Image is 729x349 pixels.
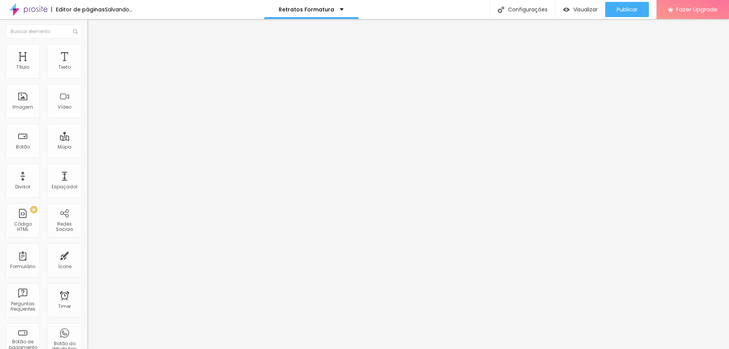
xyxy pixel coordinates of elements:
div: Timer [58,304,71,309]
span: Visualizar [573,6,598,13]
div: Título [16,65,29,70]
div: Botão [16,144,30,150]
div: Mapa [58,144,71,150]
div: Formulário [10,264,35,269]
input: Buscar elemento [6,25,82,38]
img: view-1.svg [563,6,570,13]
div: Editor de páginas [51,7,105,12]
div: Perguntas frequentes [8,301,38,312]
div: Ícone [58,264,71,269]
div: Imagem [13,104,33,110]
img: Icone [73,29,77,34]
p: Retratos Formatura [279,7,334,12]
div: Espaçador [52,184,77,190]
div: Divisor [15,184,30,190]
span: Fazer Upgrade [676,6,718,13]
span: Publicar [617,6,637,13]
div: Redes Sociais [49,221,79,232]
iframe: Editor [87,19,729,349]
div: Código HTML [8,221,38,232]
button: Visualizar [555,2,605,17]
div: Texto [58,65,71,70]
div: Vídeo [58,104,71,110]
div: Salvando... [105,7,133,12]
button: Publicar [605,2,649,17]
img: Icone [498,6,504,13]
